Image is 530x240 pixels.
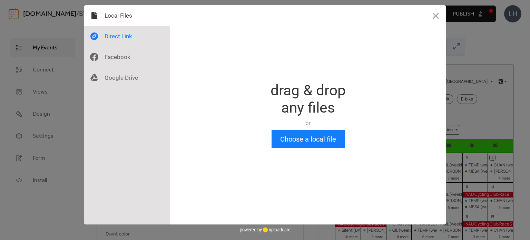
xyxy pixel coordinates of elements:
[262,227,291,232] a: uploadcare
[272,130,345,148] button: Choose a local file
[84,47,170,67] div: Facebook
[84,5,170,26] div: Local Files
[425,5,446,26] button: Close
[271,120,346,127] div: or
[271,82,346,116] div: drag & drop any files
[84,26,170,47] div: Direct Link
[84,67,170,88] div: Google Drive
[240,224,291,235] div: powered by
